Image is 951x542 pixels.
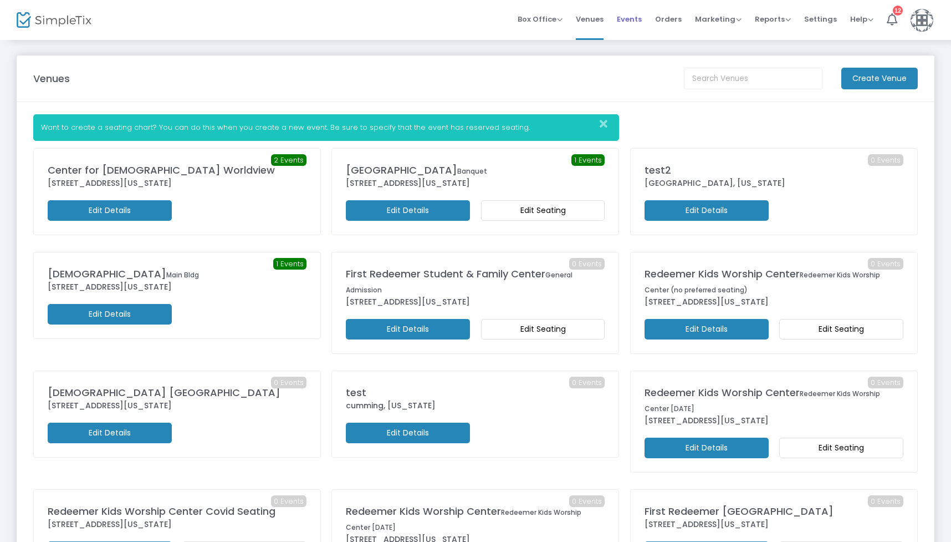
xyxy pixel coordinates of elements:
span: Redeemer Kids Worship Center [DATE] [645,389,880,413]
div: First Redeemer [GEOGRAPHIC_DATA] [645,504,903,519]
button: Close [596,115,618,133]
span: Box Office [518,14,563,24]
span: Reports [755,14,791,24]
m-button: Edit Details [346,319,470,340]
span: 1 Events [571,154,605,166]
div: test2 [645,163,903,178]
span: 0 Events [569,258,605,270]
div: Redeemer Kids Worship Center [645,385,903,415]
div: [STREET_ADDRESS][US_STATE] [48,519,306,530]
m-button: Edit Details [48,200,172,221]
span: 0 Events [868,377,903,389]
span: 0 Events [868,154,903,166]
span: 0 Events [271,495,306,508]
div: Center for [DEMOGRAPHIC_DATA] Worldview [48,163,306,178]
span: 0 Events [569,377,605,389]
div: [GEOGRAPHIC_DATA] [346,163,605,178]
m-button: Edit Seating [481,319,605,340]
m-button: Edit Details [645,200,769,221]
m-button: Edit Details [645,319,769,340]
span: Settings [804,5,837,33]
div: Redeemer Kids Worship Center Covid Seating [48,504,306,519]
div: Want to create a seating chart? You can do this when you create a new event. Be sure to specify t... [33,114,619,141]
m-button: Edit Seating [779,319,903,340]
div: [GEOGRAPHIC_DATA], [US_STATE] [645,178,903,189]
m-button: Create Venue [841,68,918,89]
div: [STREET_ADDRESS][US_STATE] [48,178,306,189]
span: 0 Events [271,377,306,389]
m-button: Edit Details [346,423,470,443]
span: 0 Events [569,495,605,508]
div: [STREET_ADDRESS][US_STATE] [645,519,903,530]
div: [DEMOGRAPHIC_DATA] [48,266,306,281]
div: [DEMOGRAPHIC_DATA] [GEOGRAPHIC_DATA] [48,385,306,400]
span: Main Bldg [166,270,199,280]
div: test [346,385,605,400]
span: 1 Events [273,258,306,270]
div: [STREET_ADDRESS][US_STATE] [645,296,903,308]
m-button: Edit Seating [481,200,605,221]
span: 0 Events [868,495,903,508]
div: [STREET_ADDRESS][US_STATE] [48,400,306,412]
span: Events [617,5,642,33]
m-button: Edit Details [346,200,470,221]
div: [STREET_ADDRESS][US_STATE] [48,281,306,293]
span: Redeemer Kids Worship Center (no preferred seating) [645,270,880,295]
div: [STREET_ADDRESS][US_STATE] [645,415,903,427]
div: [STREET_ADDRESS][US_STATE] [346,178,605,189]
div: 12 [893,6,903,16]
div: Redeemer Kids Worship Center [346,504,605,534]
span: Help [850,14,873,24]
div: [STREET_ADDRESS][US_STATE] [346,296,605,308]
m-button: Edit Seating [779,438,903,458]
span: Venues [576,5,604,33]
span: Banquet [457,166,487,176]
div: cumming, [US_STATE] [346,400,605,412]
m-button: Edit Details [48,423,172,443]
m-button: Edit Details [48,304,172,325]
m-panel-title: Venues [33,71,70,86]
div: Redeemer Kids Worship Center [645,266,903,296]
div: First Redeemer Student & Family Center [346,266,605,296]
m-button: Edit Details [645,438,769,458]
span: General Admission [346,270,572,295]
span: Marketing [695,14,742,24]
span: Orders [655,5,682,33]
input: Search Venues [684,68,822,89]
span: Redeemer Kids Worship Center [DATE] [346,508,581,532]
span: 0 Events [868,258,903,270]
span: 2 Events [271,154,306,166]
